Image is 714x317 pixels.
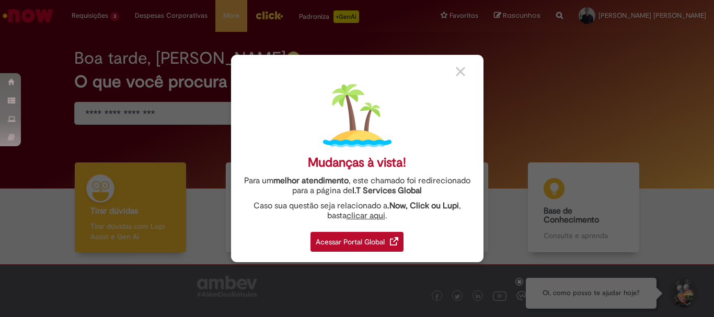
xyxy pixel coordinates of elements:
div: Acessar Portal Global [310,232,404,252]
img: island.png [323,81,391,150]
img: close_button_grey.png [456,67,465,76]
img: redirect_link.png [390,237,398,245]
strong: melhor atendimento [273,175,349,186]
strong: .Now, Click ou Lupi [387,201,459,211]
div: Caso sua questão seja relacionado a , basta . [239,201,476,221]
a: clicar aqui [347,205,385,221]
a: Acessar Portal Global [310,226,404,252]
a: I.T Services Global [352,180,422,196]
div: Mudanças à vista! [308,155,406,170]
div: Para um , este chamado foi redirecionado para a página de [239,176,476,196]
